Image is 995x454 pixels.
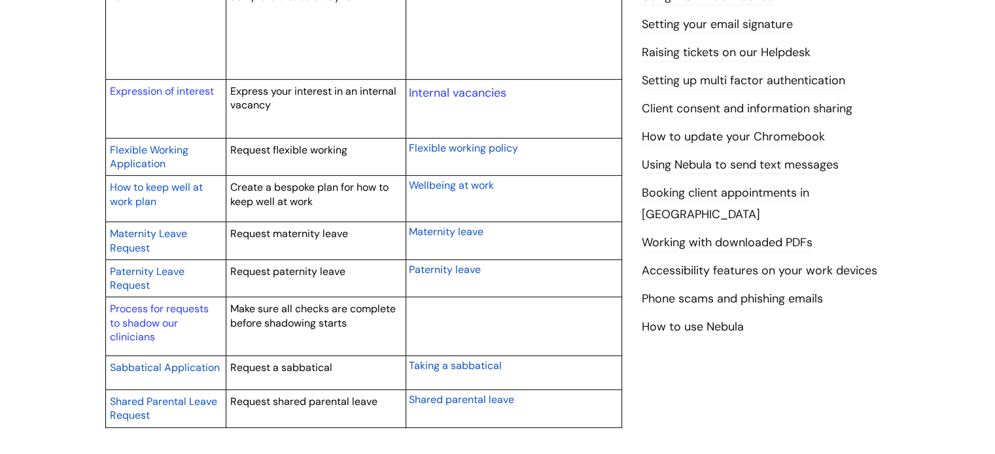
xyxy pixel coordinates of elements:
[110,84,214,98] a: Expression of interest
[110,361,220,374] span: Sabbatical Application
[409,225,483,238] span: Maternity leave
[409,359,502,372] span: Taking a sabbatical
[642,44,811,61] a: Raising tickets on our Helpdesk
[230,265,345,278] span: Request paternity leave
[409,141,518,155] span: Flexible working policy
[110,359,220,375] a: Sabbatical Application
[110,393,217,423] a: Shared Parental Leave Request
[110,227,187,255] span: Maternity Leave Request
[110,142,188,172] a: Flexible Working Application
[230,180,389,208] span: Create a bespoke plan for how to keep well at work
[642,157,839,174] a: Using Nebula to send text messages
[642,129,825,146] a: How to update your Chromebook
[409,261,481,277] a: Paternity leave
[409,357,502,373] a: Taking a sabbatical
[642,235,812,251] a: Working with downloaded PDFs
[110,302,209,344] a: Process for requests to shadow our clinicians
[230,395,377,408] span: Request shared parental leave
[642,319,744,336] a: How to use Nebula
[110,395,217,423] span: Shared Parental Leave Request
[230,143,347,157] span: Request flexible working
[409,223,483,239] a: Maternity leave
[409,391,514,407] a: Shared parental leave
[409,140,518,155] a: Flexible working policy
[409,85,506,101] a: Internal vacancies
[110,143,188,171] span: Flexible Working Application
[409,177,494,193] a: Wellbeing at work
[110,225,187,255] a: Maternity Leave Request
[110,179,203,209] a: How to keep well at work plan
[642,185,809,223] a: Booking client appointments in [GEOGRAPHIC_DATA]
[110,263,184,293] a: Paternity Leave Request
[409,393,514,406] span: Shared parental leave
[230,84,396,112] span: Express your interest in an internal vacancy
[642,291,823,308] a: Phone scams and phishing emails
[110,265,184,293] span: Paternity Leave Request
[409,178,494,192] span: Wellbeing at work
[230,227,348,240] span: Request maternity leave
[230,302,396,330] span: Make sure all checks are complete before shadowing starts
[110,180,203,208] span: How to keep well at work plan
[409,263,481,276] span: Paternity leave
[642,73,845,89] a: Setting up multi factor authentication
[642,101,852,118] a: Client consent and information sharing
[642,16,793,33] a: Setting your email signature
[642,263,877,280] a: Accessibility features on your work devices
[230,361,332,374] span: Request a sabbatical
